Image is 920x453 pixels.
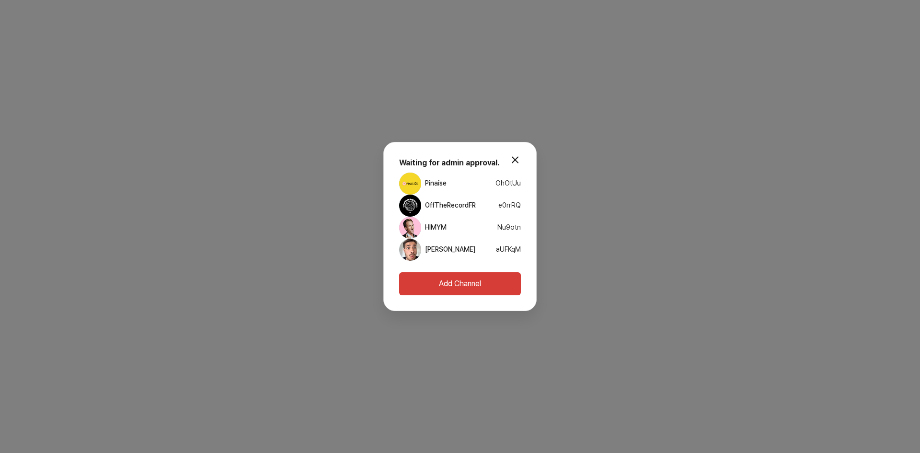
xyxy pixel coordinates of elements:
[506,150,525,169] button: modal.close
[425,179,447,188] a: Pinaise
[495,179,521,187] span: OhOtUu
[425,201,476,210] a: OffTheRecordFR
[498,201,521,209] span: e0rrRQ
[3,304,63,328] a: Home
[399,173,421,195] img: 채널 프로필 이미지
[425,245,475,255] a: [PERSON_NAME]
[63,304,124,328] a: Messages
[399,195,421,217] img: 채널 프로필 이미지
[497,223,521,231] span: Nu9otn
[80,319,108,326] span: Messages
[124,304,184,328] a: Settings
[399,158,499,167] strong: Waiting for admin approval.
[24,318,41,326] span: Home
[399,239,421,261] img: 채널 프로필 이미지
[142,318,165,326] span: Settings
[425,223,447,232] a: HIMYM
[399,272,521,295] button: Add Channel
[496,245,521,253] span: aUFKqM
[399,217,421,239] img: 채널 프로필 이미지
